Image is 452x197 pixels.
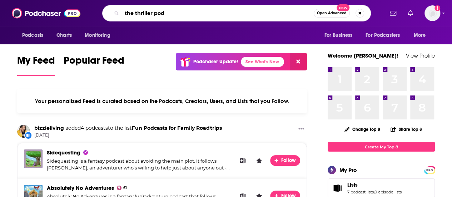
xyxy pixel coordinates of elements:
[80,29,119,42] button: open menu
[270,155,300,166] button: Follow
[339,167,357,173] div: My Pro
[425,167,434,172] a: PRO
[56,30,72,40] span: Charts
[405,7,416,19] a: Show notifications dropdown
[314,9,350,18] button: Open AdvancedNew
[414,30,426,40] span: More
[122,8,314,19] input: Search podcasts, credits, & more...
[328,142,435,152] a: Create My Top 8
[347,182,402,188] a: Lists
[424,5,440,21] button: Show profile menu
[340,125,384,134] button: Change Top 8
[434,5,440,11] svg: Add a profile image
[281,157,297,163] span: Follow
[347,182,358,188] span: Lists
[424,5,440,21] img: User Profile
[17,125,30,138] img: bizzieliving
[254,155,264,166] button: Leave a Rating
[387,7,399,19] a: Show notifications dropdown
[47,149,80,156] a: Sidequesting
[324,30,352,40] span: For Business
[366,30,400,40] span: For Podcasters
[330,183,344,193] a: Lists
[374,189,402,194] a: 0 episode lists
[424,5,440,21] span: Logged in as sierra.swanson
[123,187,127,189] span: 61
[193,59,238,65] p: Podchaser Update!
[425,167,434,173] span: PRO
[337,4,349,11] span: New
[406,52,435,59] a: View Profile
[17,29,53,42] button: open menu
[34,125,222,132] h3: to the list
[409,29,435,42] button: open menu
[102,5,371,21] div: Search podcasts, credits, & more...
[317,11,347,15] span: Open Advanced
[34,125,64,131] a: bizzieliving
[12,6,80,20] img: Podchaser - Follow, Share and Rate Podcasts
[241,57,284,67] a: See What's New
[295,125,307,134] button: Show More Button
[85,30,110,40] span: Monitoring
[64,54,124,71] span: Popular Feed
[24,149,43,168] img: Sidequesting
[319,29,361,42] button: open menu
[361,29,410,42] button: open menu
[17,89,307,113] div: Your personalized Feed is curated based on the Podcasts, Creators, Users, and Lists that you Follow.
[22,30,43,40] span: Podcasts
[65,125,108,131] span: added 4 podcasts
[117,186,127,190] a: 61
[34,132,222,138] span: [DATE]
[47,158,232,172] div: Sidequesting is a fantasy podcast about avoiding the main plot. It follows [PERSON_NAME], an adve...
[52,29,76,42] a: Charts
[17,54,55,76] a: My Feed
[347,189,374,194] a: 7 podcast lists
[64,54,124,76] a: Popular Feed
[47,184,114,191] a: Absolutely No Adventures
[328,52,398,59] a: Welcome [PERSON_NAME]!
[17,54,55,71] span: My Feed
[374,189,374,194] span: ,
[390,122,422,136] button: Share Top 8
[237,155,248,166] button: Add to List
[132,125,222,131] a: Fun Podcasts for Family Roadtrips
[24,131,32,139] div: New List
